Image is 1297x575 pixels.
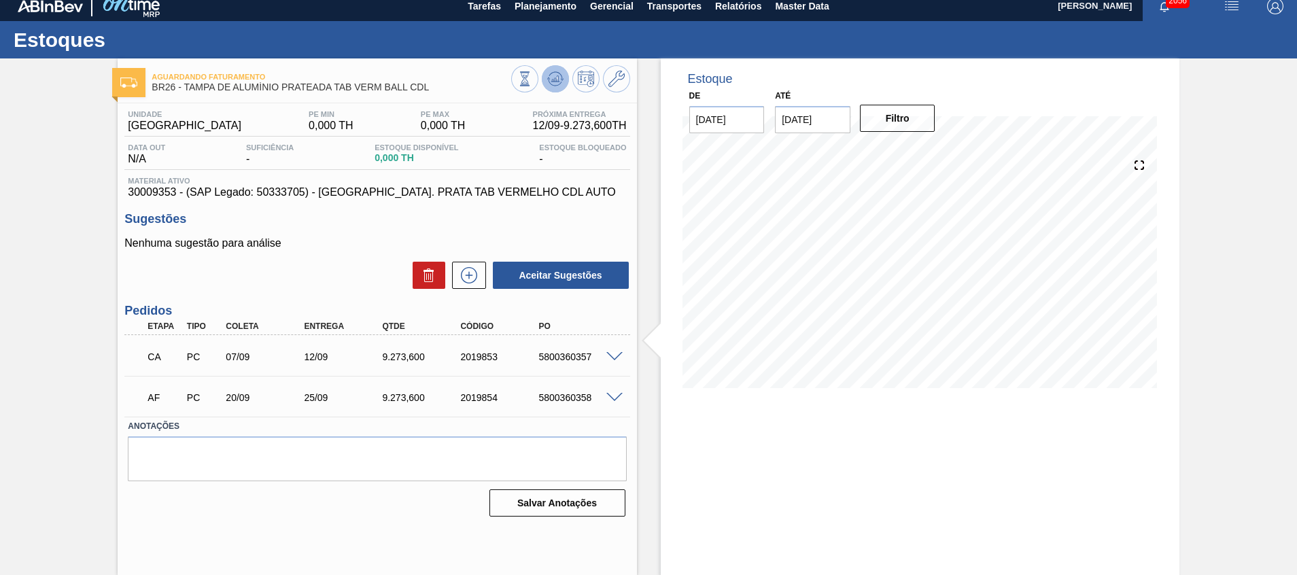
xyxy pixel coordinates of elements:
h3: Pedidos [124,304,629,318]
div: Qtde [379,321,466,331]
span: Estoque Bloqueado [539,143,626,152]
p: CA [148,351,181,362]
div: Entrega [300,321,388,331]
button: Ir ao Master Data / Geral [603,65,630,92]
input: dd/mm/yyyy [689,106,765,133]
span: 30009353 - (SAP Legado: 50333705) - [GEOGRAPHIC_DATA]. PRATA TAB VERMELHO CDL AUTO [128,186,626,198]
div: - [536,143,629,165]
h1: Estoques [14,32,255,48]
div: Tipo [184,321,224,331]
span: PE MAX [421,110,466,118]
div: 12/09/2025 [300,351,388,362]
span: [GEOGRAPHIC_DATA] [128,120,241,132]
span: Estoque Disponível [375,143,458,152]
span: 0,000 TH [375,153,458,163]
span: Aguardando Faturamento [152,73,511,81]
div: Excluir Sugestões [406,262,445,289]
div: - [243,143,297,165]
h3: Sugestões [124,212,629,226]
img: Ícone [120,77,137,88]
div: 9.273,600 [379,351,466,362]
div: 5800360358 [535,392,623,403]
div: Pedido de Compra [184,392,224,403]
span: 0,000 TH [309,120,353,132]
button: Visão Geral dos Estoques [511,65,538,92]
p: AF [148,392,181,403]
button: Programar Estoque [572,65,600,92]
div: Pedido de Compra [184,351,224,362]
div: 07/09/2025 [222,351,310,362]
div: Aceitar Sugestões [486,260,630,290]
button: Aceitar Sugestões [493,262,629,289]
div: Aguardando Faturamento [144,383,185,413]
span: Unidade [128,110,241,118]
span: Próxima Entrega [533,110,627,118]
span: PE MIN [309,110,353,118]
button: Filtro [860,105,935,132]
div: Coleta [222,321,310,331]
p: Nenhuma sugestão para análise [124,237,629,249]
span: Suficiência [246,143,294,152]
div: 2019853 [457,351,544,362]
div: Estoque [688,72,733,86]
div: PO [535,321,623,331]
span: 12/09 - 9.273,600 TH [533,120,627,132]
span: Data out [128,143,165,152]
div: 2019854 [457,392,544,403]
div: Cancelado [144,342,185,372]
div: N/A [124,143,169,165]
input: dd/mm/yyyy [775,106,850,133]
div: Nova sugestão [445,262,486,289]
div: Etapa [144,321,185,331]
label: Anotações [128,417,626,436]
label: Até [775,91,791,101]
span: 0,000 TH [421,120,466,132]
div: 9.273,600 [379,392,466,403]
div: 20/09/2025 [222,392,310,403]
button: Atualizar Gráfico [542,65,569,92]
label: De [689,91,701,101]
div: 5800360357 [535,351,623,362]
div: 25/09/2025 [300,392,388,403]
span: Material ativo [128,177,626,185]
div: Código [457,321,544,331]
span: BR26 - TAMPA DE ALUMÍNIO PRATEADA TAB VERM BALL CDL [152,82,511,92]
button: Salvar Anotações [489,489,625,517]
